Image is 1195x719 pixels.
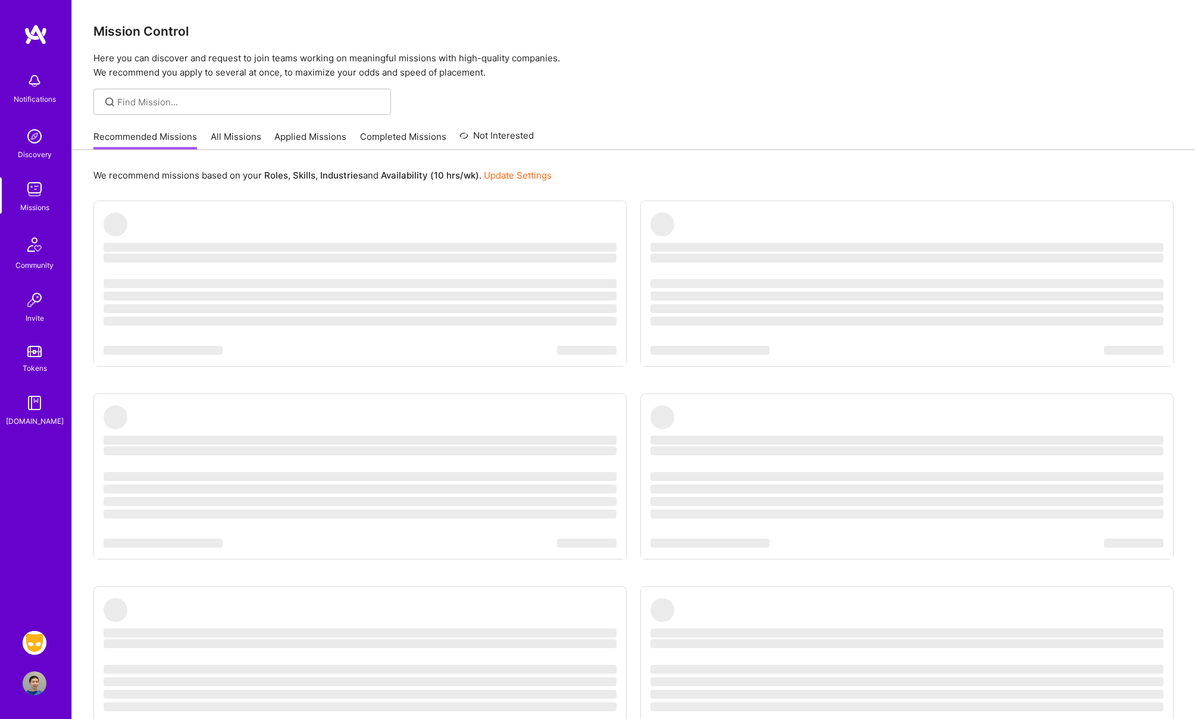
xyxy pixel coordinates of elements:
[15,259,54,271] div: Community
[23,69,46,93] img: bell
[26,312,44,324] div: Invite
[381,170,479,181] b: Availability (10 hrs/wk)
[93,130,197,150] a: Recommended Missions
[24,24,48,45] img: logo
[23,288,46,312] img: Invite
[264,170,288,181] b: Roles
[20,671,49,695] a: User Avatar
[360,130,446,150] a: Completed Missions
[23,391,46,415] img: guide book
[23,124,46,148] img: discovery
[23,631,46,655] img: Grindr: Mobile + BE + Cloud
[18,148,52,161] div: Discovery
[93,24,1174,39] h3: Mission Control
[320,170,363,181] b: Industries
[117,96,382,108] input: Find Mission...
[274,130,346,150] a: Applied Missions
[14,93,56,105] div: Notifications
[20,631,49,655] a: Grindr: Mobile + BE + Cloud
[6,415,64,427] div: [DOMAIN_NAME]
[93,169,552,182] p: We recommend missions based on your , , and .
[20,230,49,259] img: Community
[23,362,47,374] div: Tokens
[484,170,552,181] a: Update Settings
[93,51,1174,80] p: Here you can discover and request to join teams working on meaningful missions with high-quality ...
[293,170,315,181] b: Skills
[23,177,46,201] img: teamwork
[103,95,117,109] i: icon SearchGrey
[211,130,261,150] a: All Missions
[459,129,534,150] a: Not Interested
[27,346,42,357] img: tokens
[23,671,46,695] img: User Avatar
[20,201,49,214] div: Missions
